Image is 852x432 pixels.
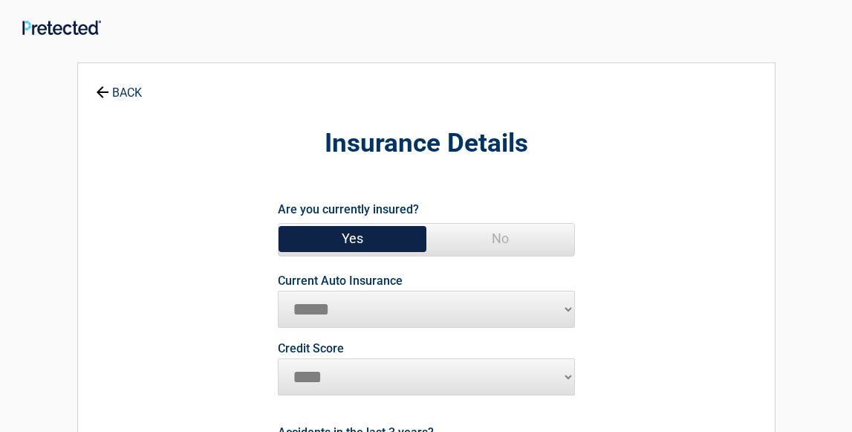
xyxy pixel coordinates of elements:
[279,224,426,254] span: Yes
[278,275,403,287] label: Current Auto Insurance
[160,126,693,161] h2: Insurance Details
[278,343,344,355] label: Credit Score
[278,199,419,219] label: Are you currently insured?
[426,224,574,254] span: No
[93,73,145,99] a: BACK
[22,20,101,34] img: Main Logo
